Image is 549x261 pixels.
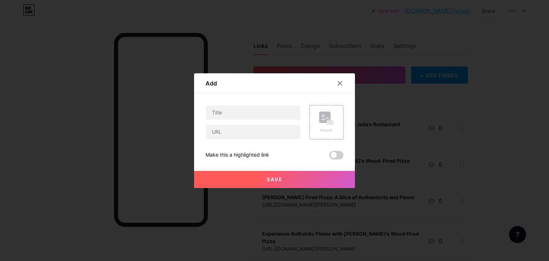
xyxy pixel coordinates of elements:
input: Title [206,105,300,120]
input: URL [206,125,300,139]
div: Picture [319,128,333,133]
div: Add [206,79,217,88]
span: Save [267,176,283,182]
button: Save [194,171,355,188]
div: Make this a highlighted link [206,151,269,159]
